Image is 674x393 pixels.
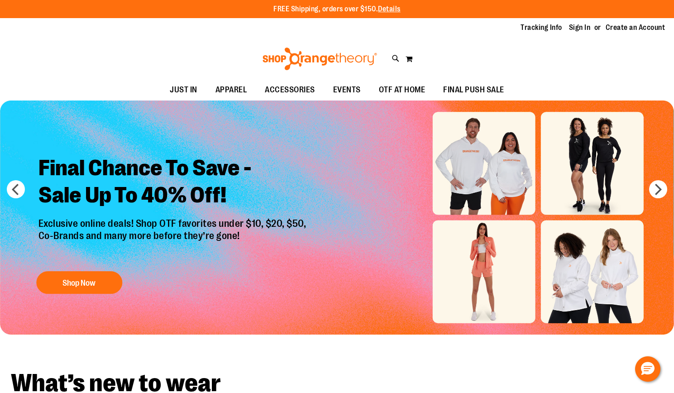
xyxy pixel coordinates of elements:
a: APPAREL [206,80,256,101]
a: EVENTS [324,80,370,101]
p: FREE Shipping, orders over $150. [273,4,401,14]
span: OTF AT HOME [379,80,425,100]
a: Final Chance To Save -Sale Up To 40% Off! Exclusive online deals! Shop OTF favorites under $10, $... [32,148,315,298]
h2: Final Chance To Save - Sale Up To 40% Off! [32,148,315,218]
a: FINAL PUSH SALE [434,80,513,101]
span: FINAL PUSH SALE [443,80,504,100]
button: prev [7,180,25,198]
a: Create an Account [606,23,665,33]
span: JUST IN [170,80,197,100]
span: ACCESSORIES [265,80,315,100]
span: EVENTS [333,80,361,100]
a: ACCESSORIES [256,80,324,101]
span: APPAREL [215,80,247,100]
a: Details [378,5,401,13]
button: Hello, have a question? Let’s chat. [635,356,660,382]
img: Shop Orangetheory [261,48,378,70]
p: Exclusive online deals! Shop OTF favorites under $10, $20, $50, Co-Brands and many more before th... [32,218,315,262]
a: OTF AT HOME [370,80,435,101]
button: next [649,180,667,198]
button: Shop Now [36,271,122,294]
a: Sign In [569,23,591,33]
a: Tracking Info [521,23,562,33]
a: JUST IN [161,80,206,101]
